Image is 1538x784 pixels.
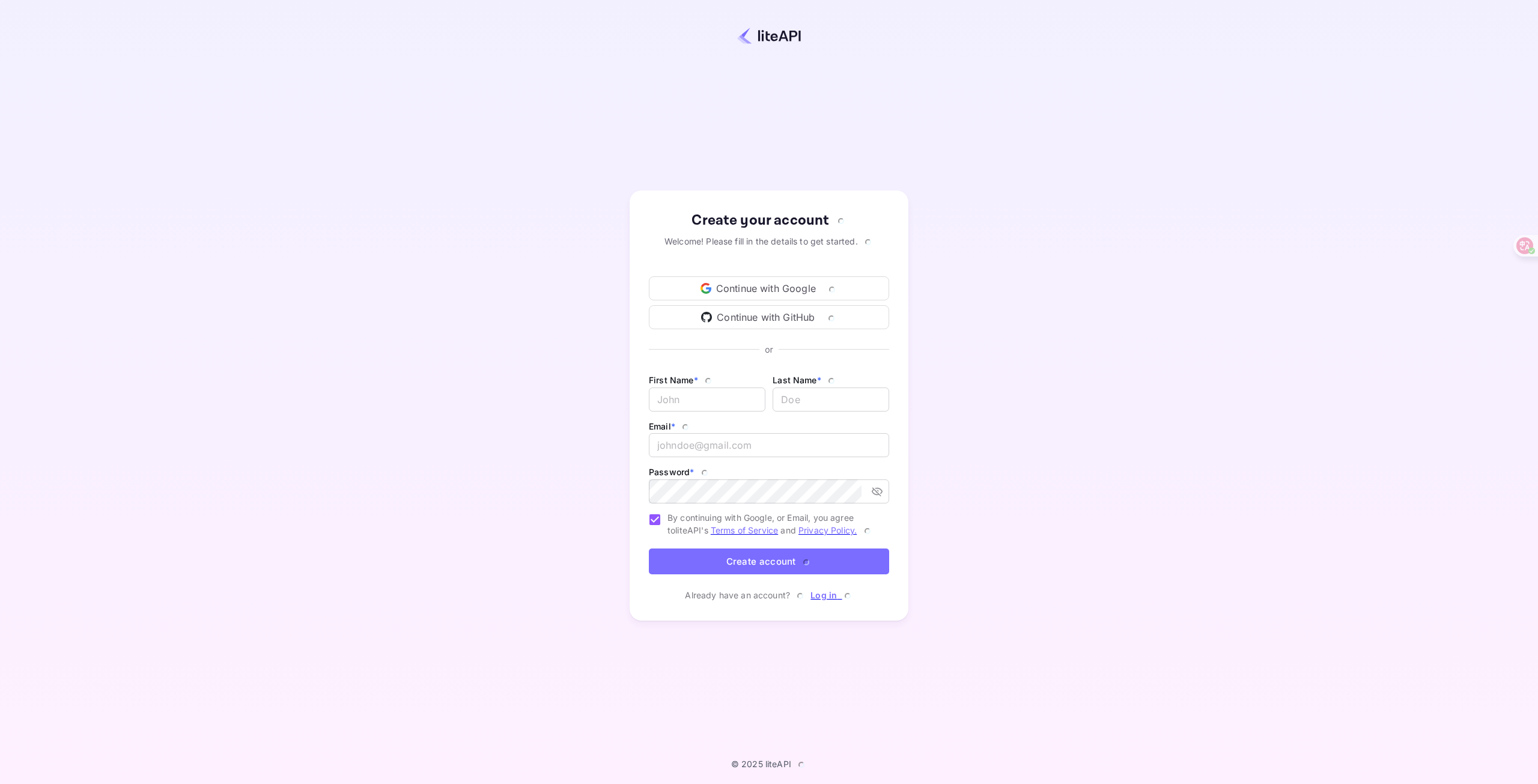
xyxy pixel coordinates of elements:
[866,481,888,502] button: toggle password visibility
[810,590,853,600] a: Log in
[798,525,857,535] a: Privacy Policy.
[649,548,889,574] button: Create account
[649,276,889,300] div: Continue with Google
[737,27,801,44] img: liteapi
[711,525,778,535] a: Terms of Service
[649,210,889,231] div: Create your account
[649,387,765,412] input: John
[649,305,889,329] div: Continue with GitHub
[649,375,714,385] label: First Name
[773,387,889,412] input: Doe
[685,589,806,601] p: Already have an account?
[773,375,837,385] label: Last Name
[649,421,691,431] label: Email
[649,467,710,477] label: Password
[731,759,807,769] p: © 2025 liteAPI
[649,433,889,457] input: johndoe@gmail.com
[649,235,889,248] div: Welcome! Please fill in the details to get started.
[667,511,880,536] span: By continuing with Google, or Email, you agree to liteAPI's and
